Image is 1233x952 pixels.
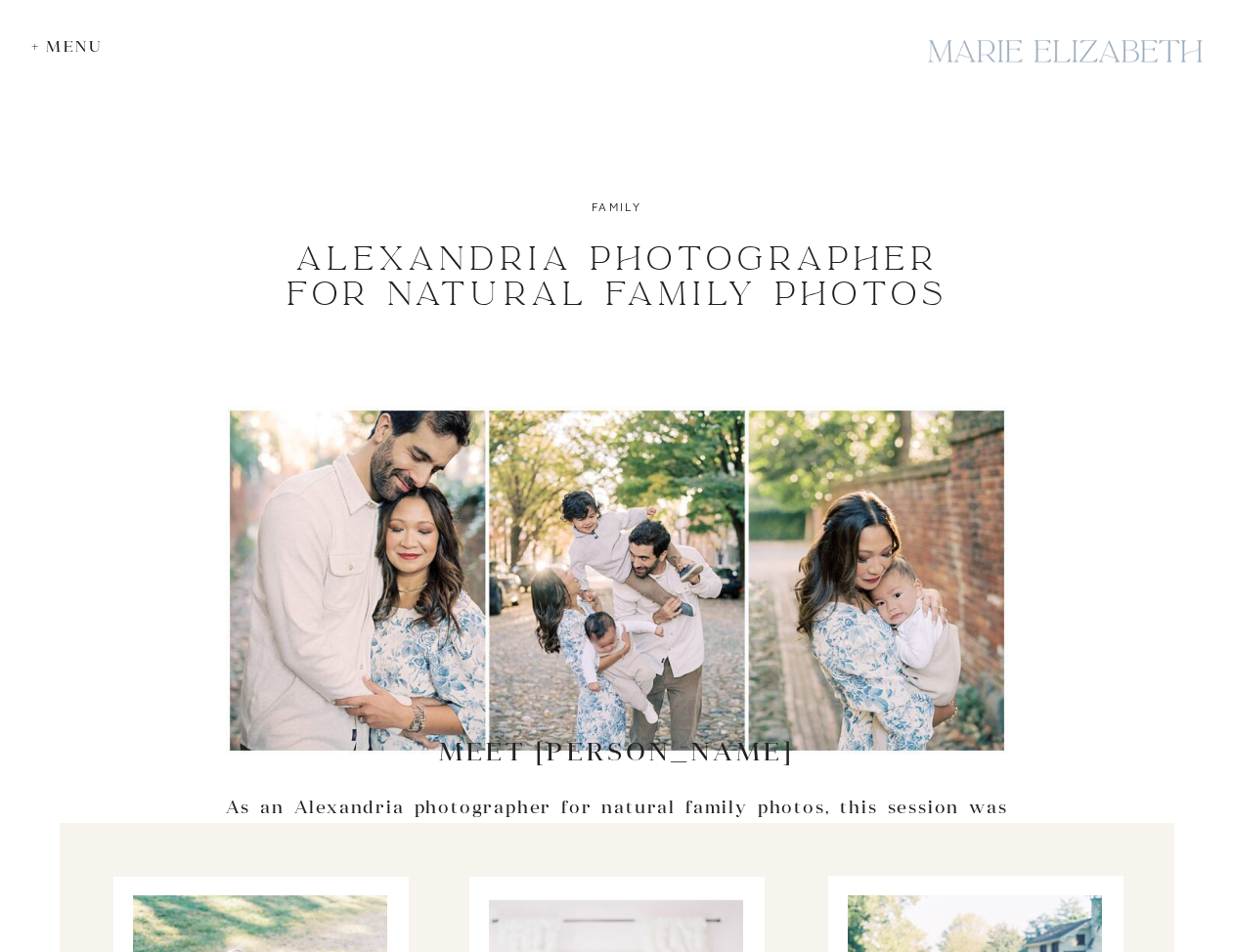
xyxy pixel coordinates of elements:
p: As an Alexandria photographer for natural family photos, this session was filled with fun and pla... [226,794,1008,934]
a: family [592,199,641,214]
div: + Menu [31,37,112,56]
h1: Alexandria Photographer for Natural Family Photos [248,241,987,312]
h3: Meet [PERSON_NAME] [412,736,821,766]
img: A Collage Of Three Family Images, Photographed By Alexandria Photographer. [226,407,1008,755]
